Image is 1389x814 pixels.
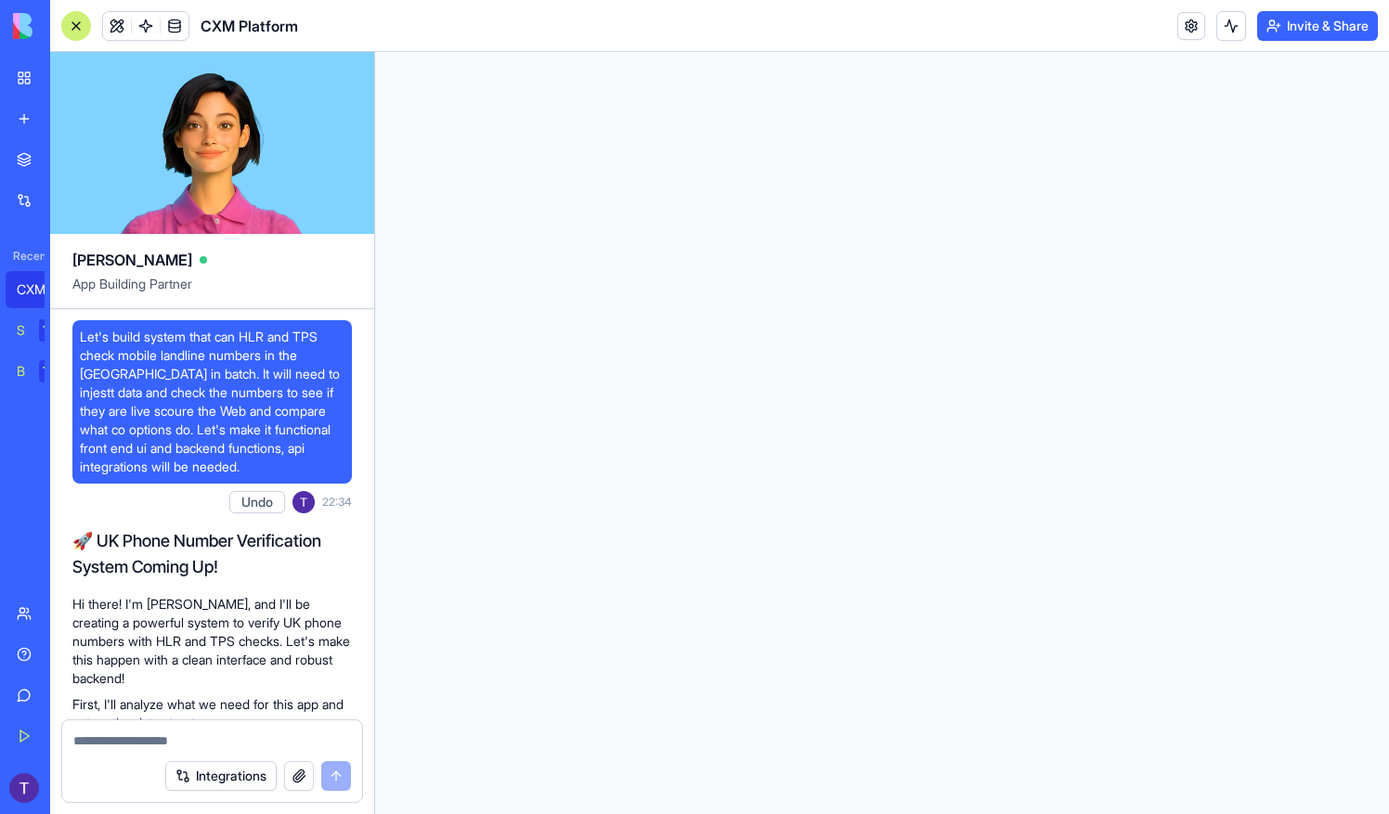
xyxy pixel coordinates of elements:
button: Integrations [165,761,277,791]
button: Invite & Share [1257,11,1378,41]
img: ACg8ocIjASDRSqtogmeMB0MvBJdnIi_LQBOV5UAxgu_dM6N-uQK5PA=s96-c [9,773,39,803]
span: App Building Partner [72,275,352,308]
span: [PERSON_NAME] [72,249,192,271]
p: First, I'll analyze what we need for this app and set up the data structure. [72,695,352,732]
a: CXM Platform [6,271,80,308]
span: Let's build system that can HLR and TPS check mobile landline numbers in the [GEOGRAPHIC_DATA] in... [80,328,344,476]
div: CXM Platform [17,280,69,299]
a: Social Media Content GeneratorTRY [6,312,80,349]
p: Hi there! I'm [PERSON_NAME], and I'll be creating a powerful system to verify UK phone numbers wi... [72,595,352,688]
span: 22:34 [322,495,352,510]
div: TRY [39,319,69,342]
div: Banner Studio [17,362,26,381]
span: Recent [6,249,45,264]
span: CXM Platform [201,15,298,37]
a: Banner StudioTRY [6,353,80,390]
img: logo [13,13,128,39]
div: TRY [39,360,69,382]
h1: 🚀 UK Phone Number Verification System Coming Up! [72,528,352,580]
div: Social Media Content Generator [17,321,26,340]
img: ACg8ocIjASDRSqtogmeMB0MvBJdnIi_LQBOV5UAxgu_dM6N-uQK5PA=s96-c [292,491,315,513]
button: Undo [229,491,285,513]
